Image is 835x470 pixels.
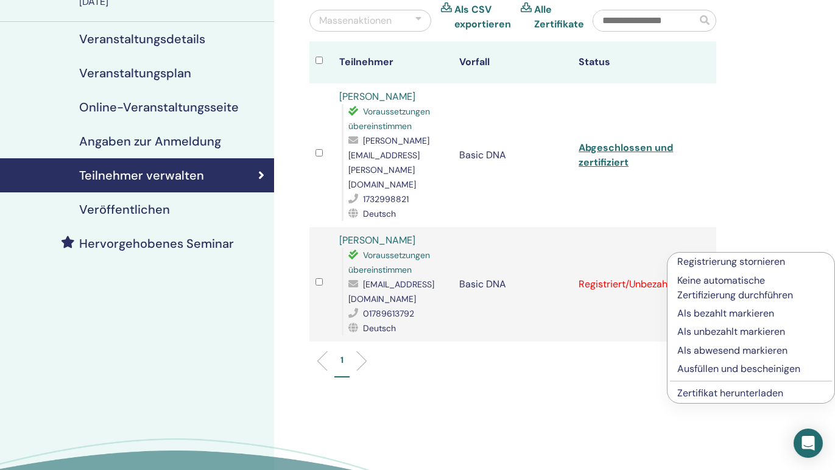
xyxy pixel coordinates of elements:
[339,234,415,247] a: [PERSON_NAME]
[677,362,825,376] p: Ausfüllen und bescheinigen
[319,13,392,28] div: Massenaktionen
[339,90,415,103] a: [PERSON_NAME]
[677,324,825,339] p: Als unbezahlt markieren
[79,134,221,149] h4: Angaben zur Anmeldung
[79,202,170,217] h4: Veröffentlichen
[454,2,511,32] a: Als CSV exportieren
[363,208,396,219] span: Deutsch
[348,135,429,190] span: [PERSON_NAME][EMAIL_ADDRESS][PERSON_NAME][DOMAIN_NAME]
[573,41,692,83] th: Status
[677,254,825,269] p: Registrierung stornieren
[79,236,234,251] h4: Hervorgehobenes Seminar
[534,2,584,32] a: Alle Zertifikate
[677,306,825,321] p: Als bezahlt markieren
[340,354,344,367] p: 1
[363,323,396,334] span: Deutsch
[79,168,204,183] h4: Teilnehmer verwalten
[453,41,573,83] th: Vorfall
[333,41,453,83] th: Teilnehmer
[794,429,823,458] div: Open Intercom Messenger
[348,250,430,275] span: Voraussetzungen übereinstimmen
[79,32,205,46] h4: Veranstaltungsdetails
[579,141,673,169] a: Abgeschlossen und zertifiziert
[348,106,430,132] span: Voraussetzungen übereinstimmen
[348,279,434,304] span: [EMAIL_ADDRESS][DOMAIN_NAME]
[79,66,191,80] h4: Veranstaltungsplan
[79,100,239,114] h4: Online-Veranstaltungsseite
[453,227,573,342] td: Basic DNA
[677,343,825,358] p: Als abwesend markieren
[363,308,414,319] span: 01789613792
[453,83,573,227] td: Basic DNA
[363,194,409,205] span: 1732998821
[677,387,783,399] a: Zertifikat herunterladen
[677,273,825,303] p: Keine automatische Zertifizierung durchführen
